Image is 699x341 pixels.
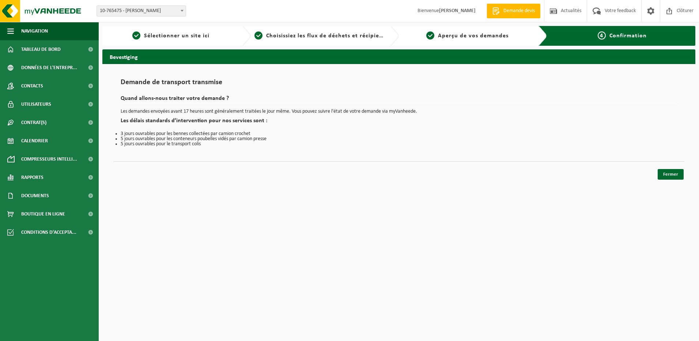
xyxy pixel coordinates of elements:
span: 2 [254,31,262,40]
span: Contrat(s) [21,113,46,132]
span: Conditions d'accepta... [21,223,76,241]
h2: Quand allons-nous traiter votre demande ? [121,95,677,105]
li: 5 jours ouvrables pour le transport colis [121,142,677,147]
span: Rapports [21,168,44,187]
h1: Demande de transport transmise [121,79,677,90]
a: 2Choisissiez les flux de déchets et récipients [254,31,385,40]
span: Navigation [21,22,48,40]
span: Données de l'entrepr... [21,59,77,77]
span: 4 [598,31,606,40]
span: Choisissiez les flux de déchets et récipients [266,33,388,39]
h2: Bevestiging [102,49,695,64]
span: 10-765475 - HESBAYE FROST - GEER [97,6,186,16]
a: Demande devis [487,4,540,18]
span: Tableau de bord [21,40,61,59]
span: Documents [21,187,49,205]
li: 5 jours ouvrables pour les conteneurs poubelles vidés par camion presse [121,136,677,142]
span: Compresseurs intelli... [21,150,77,168]
a: 1Sélectionner un site ici [106,31,236,40]
span: Boutique en ligne [21,205,65,223]
a: Fermer [658,169,684,180]
span: Utilisateurs [21,95,51,113]
span: Contacts [21,77,43,95]
a: 3Aperçu de vos demandes [403,31,533,40]
p: Les demandes envoyées avant 17 heures sont généralement traitées le jour même. Vous pouvez suivre... [121,109,677,114]
span: 3 [426,31,434,40]
span: Sélectionner un site ici [144,33,209,39]
span: Calendrier [21,132,48,150]
li: 3 jours ouvrables pour les bennes collectées par camion crochet [121,131,677,136]
h2: Les délais standards d’intervention pour nos services sont : [121,118,677,128]
span: Demande devis [502,7,537,15]
span: Confirmation [609,33,647,39]
strong: [PERSON_NAME] [439,8,476,14]
span: Aperçu de vos demandes [438,33,509,39]
span: 1 [132,31,140,40]
span: 10-765475 - HESBAYE FROST - GEER [97,5,186,16]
